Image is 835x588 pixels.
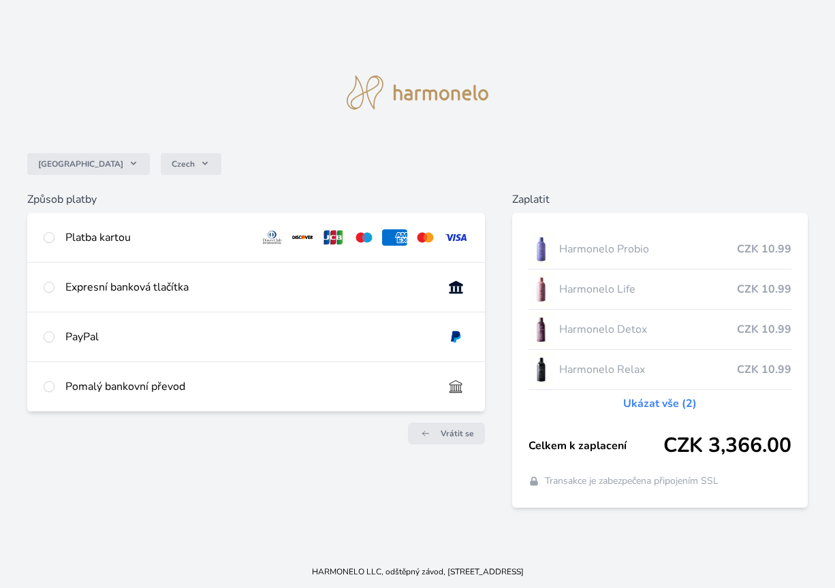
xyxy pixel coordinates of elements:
[529,353,554,387] img: CLEAN_RELAX_se_stinem_x-lo.jpg
[529,272,554,306] img: CLEAN_LIFE_se_stinem_x-lo.jpg
[529,232,554,266] img: CLEAN_PROBIO_se_stinem_x-lo.jpg
[737,321,791,338] span: CZK 10.99
[321,229,346,246] img: jcb.svg
[290,229,315,246] img: discover.svg
[737,361,791,378] span: CZK 10.99
[27,191,485,208] h6: Způsob platby
[559,241,737,257] span: Harmonelo Probio
[529,438,663,454] span: Celkem k zaplacení
[559,281,737,297] span: Harmonelo Life
[512,191,808,208] h6: Zaplatit
[172,159,195,169] span: Czech
[559,321,737,338] span: Harmonelo Detox
[65,378,432,395] div: Pomalý bankovní převod
[441,428,474,439] span: Vrátit se
[443,229,469,246] img: visa.svg
[737,281,791,297] span: CZK 10.99
[559,361,737,378] span: Harmonelo Relax
[545,474,719,488] span: Transakce je zabezpečena připojením SSL
[443,378,469,395] img: bankTransfer_IBAN.svg
[351,229,377,246] img: maestro.svg
[65,279,432,295] div: Expresní banková tlačítka
[38,159,123,169] span: [GEOGRAPHIC_DATA]
[161,153,221,175] button: Czech
[413,229,438,246] img: mc.svg
[663,434,791,458] span: CZK 3,366.00
[529,312,554,346] img: DETOX_se_stinem_x-lo.jpg
[65,229,249,246] div: Platba kartou
[65,329,432,345] div: PayPal
[382,229,407,246] img: amex.svg
[443,279,469,295] img: onlineBanking_CZ.svg
[623,395,697,412] a: Ukázat vše (2)
[408,423,485,444] a: Vrátit se
[347,76,488,110] img: logo.svg
[737,241,791,257] span: CZK 10.99
[27,153,150,175] button: [GEOGRAPHIC_DATA]
[443,329,469,345] img: paypal.svg
[259,229,285,246] img: diners.svg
